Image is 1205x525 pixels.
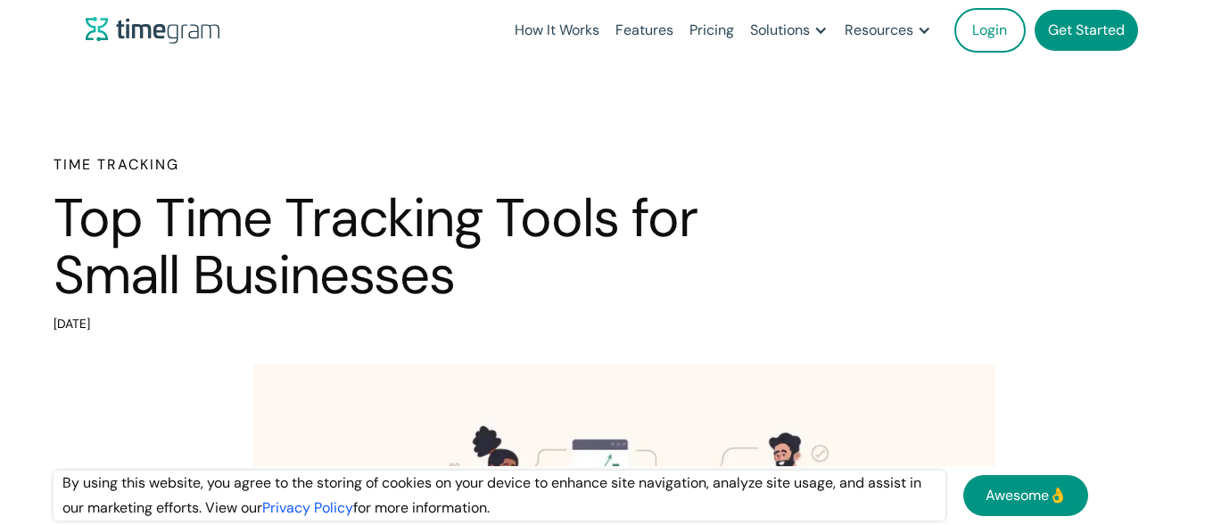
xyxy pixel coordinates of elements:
[262,498,353,517] a: Privacy Policy
[1035,10,1138,51] a: Get Started
[54,312,803,337] div: [DATE]
[1113,410,1197,494] iframe: Tidio Chat
[54,471,945,521] div: By using this website, you agree to the storing of cookies on your device to enhance site navigat...
[963,475,1088,516] a: Awesome👌
[54,190,803,303] h1: Top Time Tracking Tools for Small Businesses
[845,18,913,43] div: Resources
[750,18,810,43] div: Solutions
[954,8,1026,53] a: Login
[54,154,803,176] h6: Time Tracking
